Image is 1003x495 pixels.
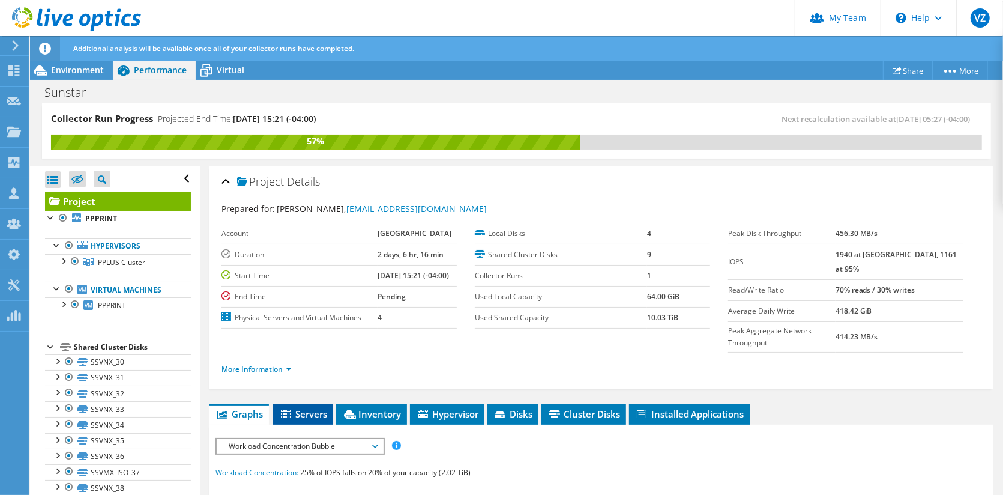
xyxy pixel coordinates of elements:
[134,64,187,76] span: Performance
[221,270,378,282] label: Start Time
[475,270,647,282] label: Collector Runs
[98,257,145,267] span: PPLUS Cluster
[74,340,191,354] div: Shared Cluster Disks
[45,449,191,464] a: SSVNX_36
[300,467,471,478] span: 25% of IOPS falls on 20% of your capacity (2.02 TiB)
[45,238,191,254] a: Hypervisors
[493,408,532,420] span: Disks
[883,61,933,80] a: Share
[728,284,836,296] label: Read/Write Ratio
[45,386,191,401] a: SSVNX_32
[51,135,580,148] div: 57%
[221,203,275,214] label: Prepared for:
[221,228,378,240] label: Account
[342,408,401,420] span: Inventory
[647,228,651,238] b: 4
[971,8,990,28] span: VZ
[45,254,191,270] a: PPLUS Cluster
[45,354,191,370] a: SSVNX_30
[217,64,244,76] span: Virtual
[51,64,104,76] span: Environment
[346,203,487,214] a: [EMAIL_ADDRESS][DOMAIN_NAME]
[279,408,327,420] span: Servers
[728,305,836,317] label: Average Daily Write
[547,408,620,420] span: Cluster Disks
[85,213,117,223] b: PPPRINT
[378,270,449,281] b: [DATE] 15:21 (-04:00)
[836,228,878,238] b: 456.30 MB/s
[237,176,284,188] span: Project
[233,113,316,124] span: [DATE] 15:21 (-04:00)
[378,291,406,302] b: Pending
[98,300,126,311] span: PPPRINT
[221,249,378,261] label: Duration
[896,13,906,23] svg: \n
[45,192,191,211] a: Project
[45,433,191,449] a: SSVNX_35
[45,370,191,386] a: SSVNX_31
[647,312,678,323] b: 10.03 TiB
[647,270,651,281] b: 1
[287,174,320,189] span: Details
[728,256,836,268] label: IOPS
[39,86,105,99] h1: Sunstar
[215,408,263,420] span: Graphs
[215,467,298,478] span: Workload Concentration:
[475,312,647,324] label: Used Shared Capacity
[475,249,647,261] label: Shared Cluster Disks
[45,282,191,297] a: Virtual Machines
[221,364,292,374] a: More Information
[223,439,377,454] span: Workload Concentration Bubble
[896,114,970,124] span: [DATE] 05:27 (-04:00)
[647,249,651,260] b: 9
[728,325,836,349] label: Peak Aggregate Network Throughput
[836,249,957,274] b: 1940 at [GEOGRAPHIC_DATA], 1161 at 95%
[221,291,378,303] label: End Time
[416,408,478,420] span: Hypervisor
[45,464,191,480] a: SSVMX_ISO_37
[45,211,191,226] a: PPPRINT
[728,228,836,240] label: Peak Disk Throughput
[378,228,451,238] b: [GEOGRAPHIC_DATA]
[221,312,378,324] label: Physical Servers and Virtual Machines
[782,114,976,124] span: Next recalculation available at
[836,285,915,295] b: 70% reads / 30% writes
[647,291,679,302] b: 64.00 GiB
[475,291,647,303] label: Used Local Capacity
[158,112,316,126] h4: Projected End Time:
[45,297,191,313] a: PPPRINT
[836,332,878,342] b: 414.23 MB/s
[277,203,487,214] span: [PERSON_NAME],
[475,228,647,240] label: Local Disks
[836,306,872,316] b: 418.42 GiB
[45,401,191,417] a: SSVNX_33
[45,417,191,433] a: SSVNX_34
[378,312,382,323] b: 4
[932,61,988,80] a: More
[635,408,744,420] span: Installed Applications
[378,249,444,260] b: 2 days, 6 hr, 16 min
[73,43,354,53] span: Additional analysis will be available once all of your collector runs have completed.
